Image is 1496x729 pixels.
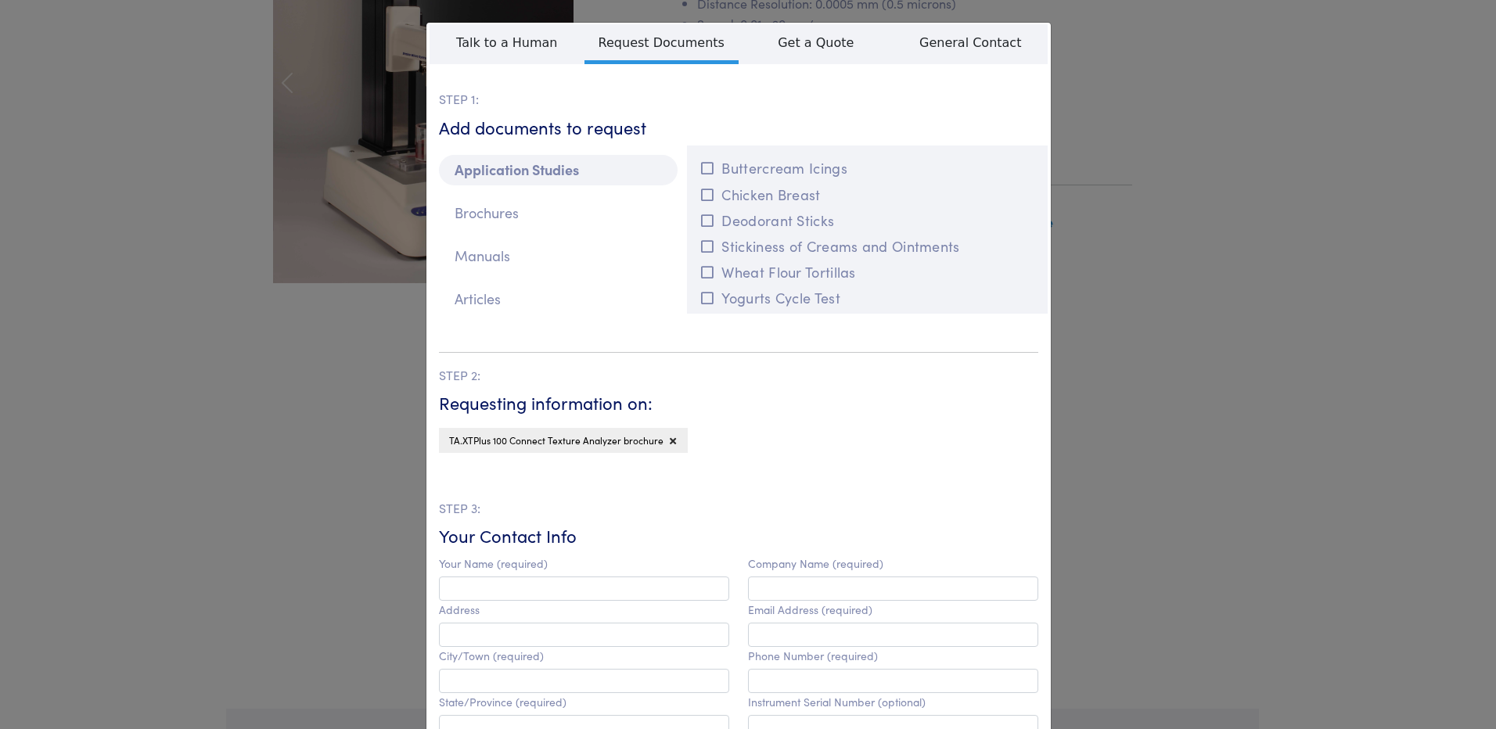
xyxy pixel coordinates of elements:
span: Request Documents [584,24,739,64]
h6: Requesting information on: [439,391,1038,415]
p: STEP 3: [439,498,1038,519]
button: Chicken Breast [696,181,1038,207]
button: Yogurts Cycle Test [696,285,1038,311]
button: Deodorant Sticks [696,207,1038,233]
label: State/Province (required) [439,695,566,709]
span: Talk to a Human [430,24,584,60]
button: Wheat Flour Tortillas [696,259,1038,285]
label: Instrument Serial Number (optional) [748,695,926,709]
p: Articles [439,284,678,314]
p: STEP 2: [439,365,1038,386]
label: Email Address (required) [748,603,872,616]
span: TA.XTPlus 100 Connect Texture Analyzer brochure [449,433,663,447]
button: Buttercream Icings [696,155,1038,181]
p: Brochures [439,198,678,228]
label: City/Town (required) [439,649,544,663]
label: Your Name (required) [439,557,548,570]
button: Toothpaste - Tarter Control Gel [696,311,1038,337]
label: Phone Number (required) [748,649,878,663]
h6: Your Contact Info [439,524,1038,548]
p: Application Studies [439,155,678,185]
h6: Add documents to request [439,116,1038,140]
span: Get a Quote [739,24,894,60]
button: Stickiness of Creams and Ointments [696,233,1038,259]
label: Company Name (required) [748,557,883,570]
p: Manuals [439,241,678,271]
p: STEP 1: [439,89,1038,110]
span: General Contact [894,24,1048,60]
label: Address [439,603,480,616]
